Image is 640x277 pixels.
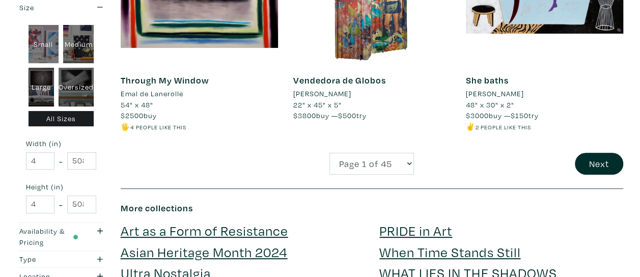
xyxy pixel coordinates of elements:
li: 🖐️ [121,121,278,132]
button: Next [575,153,623,175]
a: [PERSON_NAME] [466,88,623,99]
div: Medium [63,24,94,63]
span: buy — try [466,110,539,120]
li: Emal de Lanerolle [121,88,183,99]
div: Small [29,24,59,63]
div: Oversized [59,68,94,106]
div: All Sizes [29,111,94,127]
span: buy [121,110,157,120]
span: $150 [511,110,528,120]
span: $2500 [121,110,144,120]
button: Availability & Pricing [17,223,105,250]
a: Through My Window [121,74,209,86]
button: Type [17,251,105,268]
div: Availability & Pricing [19,226,78,247]
span: - [59,198,63,211]
div: Type [19,254,78,265]
span: $3000 [466,110,489,120]
a: When Time Stands Still [379,243,520,261]
a: Art as a Form of Resistance [121,221,288,239]
span: 48" x 30" x 2" [466,100,514,109]
small: Width (in) [26,140,96,147]
li: [PERSON_NAME] [293,88,351,99]
small: 4 people like this [130,123,186,131]
li: [PERSON_NAME] [466,88,524,99]
span: - [59,154,63,168]
a: Vendedora de Globos [293,74,386,86]
h6: More collections [121,203,624,214]
div: Large [29,68,54,106]
div: Size [19,2,78,13]
span: buy — try [293,110,367,120]
span: 22" x 45" x 5" [293,100,342,109]
a: PRIDE in Art [379,221,452,239]
span: $3800 [293,110,316,120]
span: $500 [338,110,356,120]
small: 2 people like this [476,123,531,131]
a: She baths [466,74,509,86]
a: Emal de Lanerolle [121,88,278,99]
small: Height (in) [26,183,96,190]
li: ✌️ [466,121,623,132]
a: [PERSON_NAME] [293,88,451,99]
a: Asian Heritage Month 2024 [121,243,288,261]
span: 54" x 48" [121,100,153,109]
